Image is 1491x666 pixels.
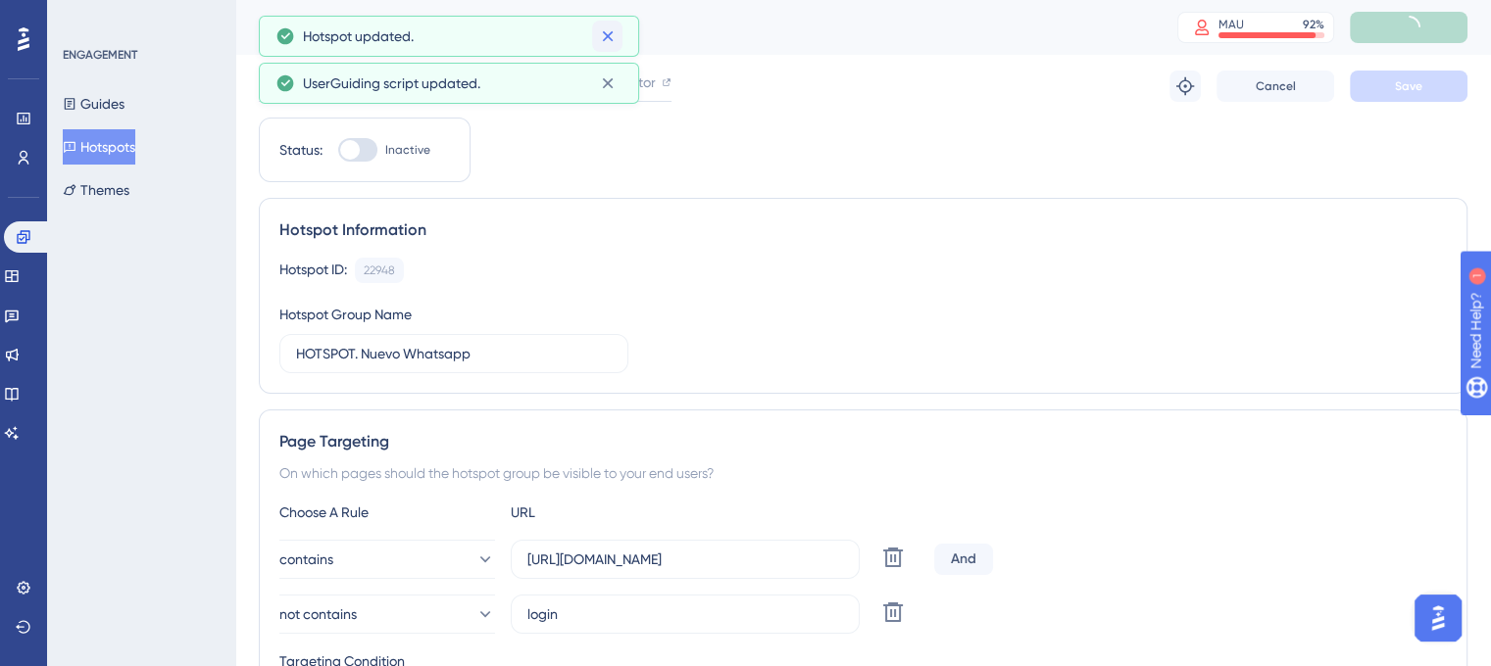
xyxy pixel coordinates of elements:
span: Save [1395,78,1422,94]
div: Hotspot Group Name [279,303,412,326]
div: HOTSPOT. Nuevo Whatsapp [259,14,1128,41]
span: Cancel [1256,78,1296,94]
button: Save [1350,71,1467,102]
button: Cancel [1217,71,1334,102]
span: contains [279,547,333,571]
div: 1 [136,10,142,25]
button: Hotspots [63,129,135,165]
div: URL [511,500,726,524]
button: not contains [279,595,495,634]
div: Choose A Rule [279,500,495,524]
div: And [934,544,993,575]
input: Type your Hotspot Group Name here [296,343,612,364]
span: Need Help? [46,5,123,28]
span: Hotspot updated. [303,24,414,48]
span: UserGuiding script updated. [303,71,480,95]
div: 92 % [1303,17,1324,32]
span: Inactive [385,142,430,158]
iframe: UserGuiding AI Assistant Launcher [1409,589,1467,647]
div: On which pages should the hotspot group be visible to your end users? [279,461,1447,485]
div: Status: [279,138,323,162]
button: Themes [63,172,129,208]
div: Hotspot ID: [279,258,347,283]
button: Guides [63,86,124,121]
input: yourwebsite.com/path [527,603,843,625]
div: ENGAGEMENT [63,47,137,63]
button: contains [279,540,495,579]
div: 22948 [364,262,395,278]
div: Page Targeting [279,430,1447,453]
input: yourwebsite.com/path [527,548,843,570]
div: MAU [1218,17,1244,32]
span: not contains [279,602,357,626]
div: Hotspot Information [279,218,1447,242]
